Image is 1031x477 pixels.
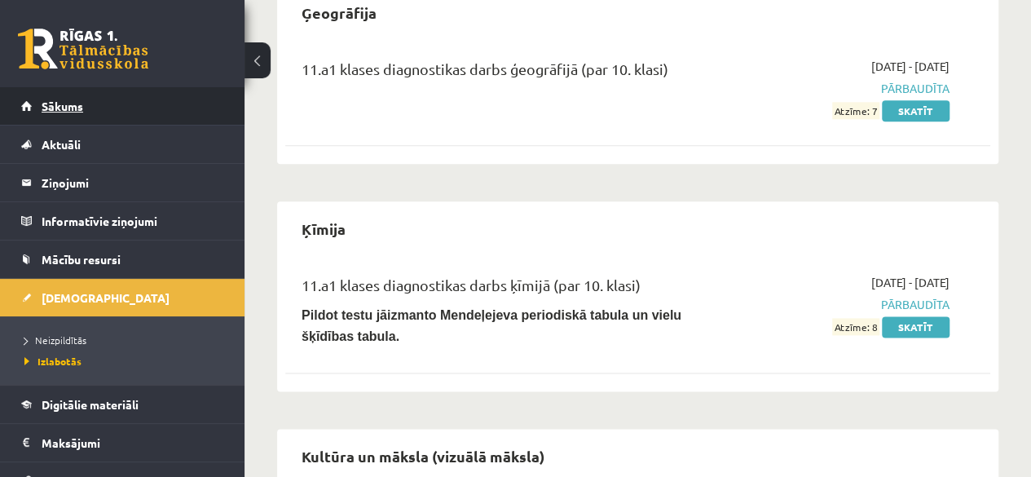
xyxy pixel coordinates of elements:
[42,137,81,152] span: Aktuāli
[24,354,228,369] a: Izlabotās
[21,424,224,462] a: Maksājumi
[882,316,949,338] a: Skatīt
[24,355,82,368] span: Izlabotās
[21,202,224,240] a: Informatīvie ziņojumi
[750,80,949,97] span: Pārbaudīta
[882,100,949,121] a: Skatīt
[42,397,139,412] span: Digitālie materiāli
[832,102,879,119] span: Atzīme: 7
[21,386,224,423] a: Digitālie materiāli
[750,296,949,313] span: Pārbaudīta
[21,87,224,125] a: Sākums
[285,437,561,475] h2: Kultūra un māksla (vizuālā māksla)
[21,279,224,316] a: [DEMOGRAPHIC_DATA]
[42,164,224,201] legend: Ziņojumi
[302,58,725,88] div: 11.a1 klases diagnostikas darbs ģeogrāfijā (par 10. klasi)
[21,241,224,278] a: Mācību resursi
[24,333,86,347] span: Neizpildītās
[42,202,224,240] legend: Informatīvie ziņojumi
[21,126,224,163] a: Aktuāli
[285,210,362,248] h2: Ķīmija
[832,318,879,335] span: Atzīme: 8
[302,274,725,304] div: 11.a1 klases diagnostikas darbs ķīmijā (par 10. klasi)
[871,274,949,291] span: [DATE] - [DATE]
[871,58,949,75] span: [DATE] - [DATE]
[24,333,228,347] a: Neizpildītās
[42,252,121,267] span: Mācību resursi
[21,164,224,201] a: Ziņojumi
[18,29,148,69] a: Rīgas 1. Tālmācības vidusskola
[42,99,83,113] span: Sākums
[302,308,681,343] b: Pildot testu jāizmanto Mendeļejeva periodiskā tabula un vielu šķīdības tabula.
[42,290,170,305] span: [DEMOGRAPHIC_DATA]
[42,424,224,462] legend: Maksājumi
